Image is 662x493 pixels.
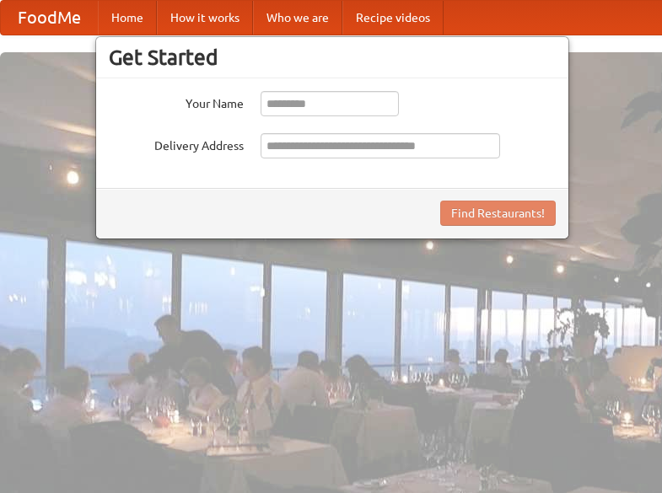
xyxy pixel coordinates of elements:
[342,1,444,35] a: Recipe videos
[109,91,244,112] label: Your Name
[253,1,342,35] a: Who we are
[157,1,253,35] a: How it works
[440,201,556,226] button: Find Restaurants!
[98,1,157,35] a: Home
[1,1,98,35] a: FoodMe
[109,133,244,154] label: Delivery Address
[109,45,556,70] h3: Get Started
